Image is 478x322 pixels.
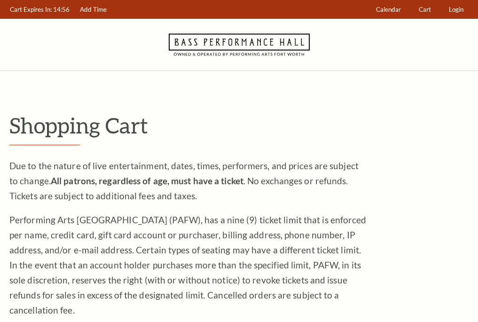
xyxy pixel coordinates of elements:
[445,0,468,19] a: Login
[9,212,367,318] p: Performing Arts [GEOGRAPHIC_DATA] (PAFW), has a nine (9) ticket limit that is enforced per name, ...
[51,175,243,186] strong: All patrons, regardless of age, must have a ticket
[9,160,359,201] span: Due to the nature of live entertainment, dates, times, performers, and prices are subject to chan...
[76,0,111,19] a: Add Time
[53,6,70,13] span: 14:56
[372,0,406,19] a: Calendar
[419,6,431,13] span: Cart
[449,6,463,13] span: Login
[9,113,469,137] p: Shopping Cart
[10,6,52,13] span: Cart Expires In:
[415,0,436,19] a: Cart
[376,6,401,13] span: Calendar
